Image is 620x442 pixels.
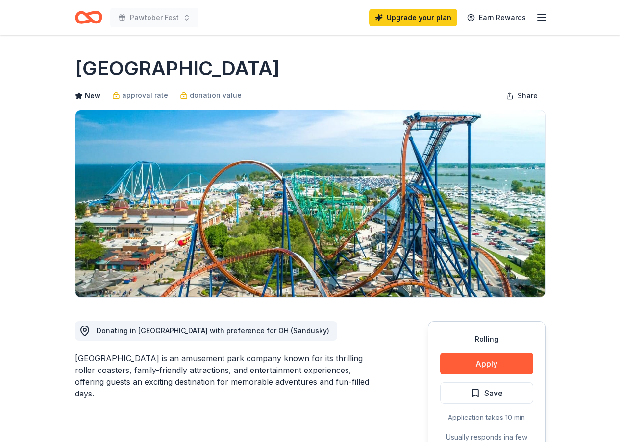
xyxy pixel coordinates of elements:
a: approval rate [112,90,168,101]
a: Earn Rewards [461,9,532,26]
div: Application takes 10 min [440,412,533,423]
button: Save [440,382,533,404]
span: Share [518,90,538,102]
a: donation value [180,90,242,101]
a: Home [75,6,102,29]
span: New [85,90,100,102]
a: Upgrade your plan [369,9,457,26]
img: Image for Cedar Point [75,110,545,297]
span: Pawtober Fest [130,12,179,23]
span: Donating in [GEOGRAPHIC_DATA] with preference for OH (Sandusky) [97,326,329,335]
span: donation value [190,90,242,101]
h1: [GEOGRAPHIC_DATA] [75,55,280,82]
span: approval rate [122,90,168,101]
button: Share [498,86,546,106]
span: Save [484,387,503,399]
div: [GEOGRAPHIC_DATA] is an amusement park company known for its thrilling roller coasters, family-fr... [75,352,381,399]
button: Pawtober Fest [110,8,198,27]
div: Rolling [440,333,533,345]
button: Apply [440,353,533,374]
